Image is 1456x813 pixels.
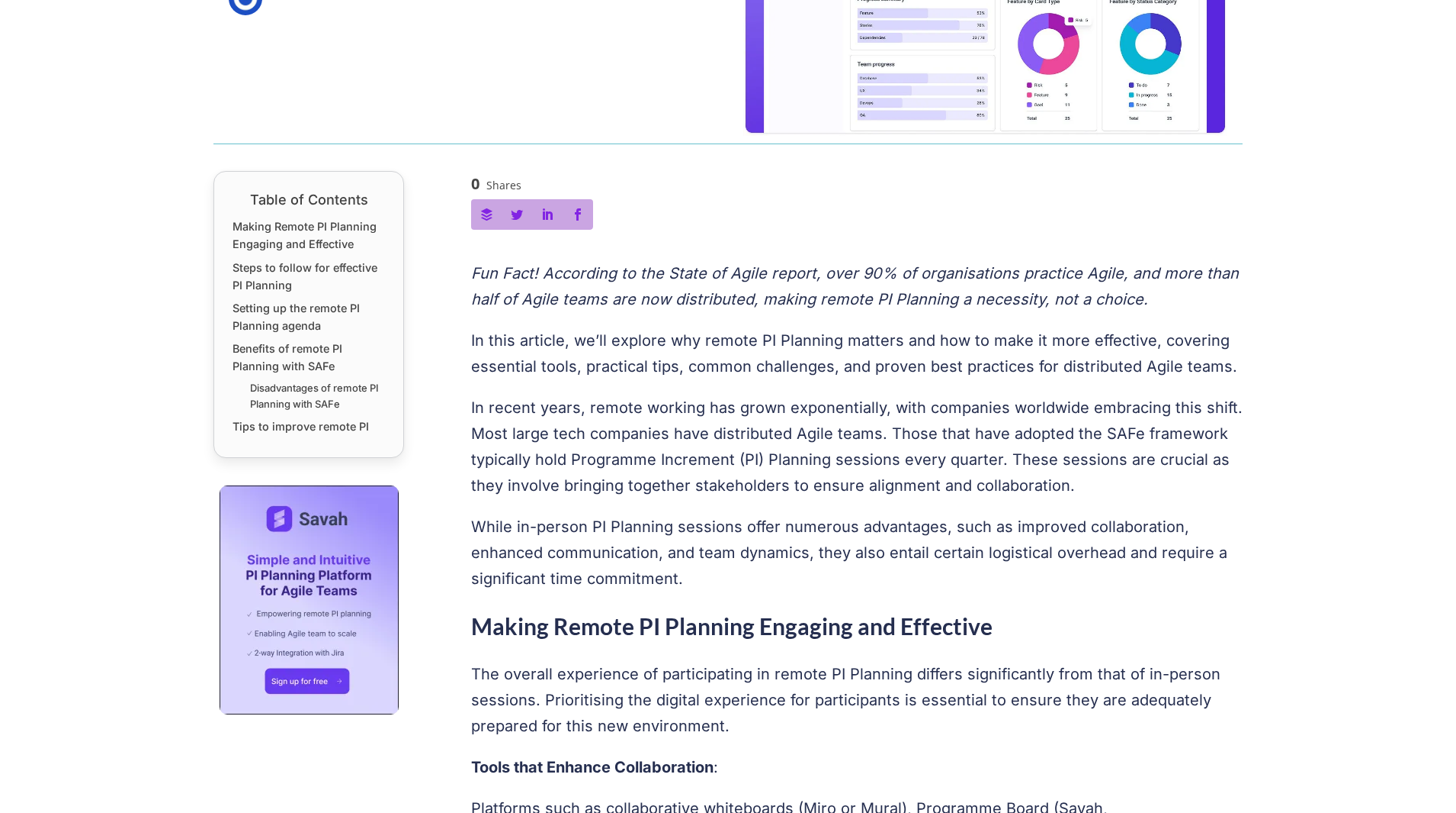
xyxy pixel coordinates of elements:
p: In this article, we’ll explore why remote PI Planning matters and how to make it more effective, ... [471,327,1243,379]
h2: Making Remote PI Planning Engaging and Effective [471,607,1243,646]
strong: Tools that Enhance Collaboration [471,758,714,776]
a: Disadvantages of remote PI Planning with SAFe [250,380,385,412]
span: 0 [471,176,479,192]
a: Tips to improve remote PI Planning [233,418,385,453]
p: : [471,754,1243,780]
p: While in-person PI Planning sessions offer numerous advantages, such as improved collaboration, e... [471,514,1243,592]
p: The overall experience of participating in remote PI Planning differs significantly from that of ... [471,661,1243,739]
a: Benefits of remote PI Planning with SAFe [233,340,385,375]
a: Steps to follow for effective PI Planning [233,259,385,294]
iframe: Chat Widget [1380,740,1456,813]
a: Making Remote PI Planning Engaging and Effective [233,218,385,253]
div: Table of Contents [233,190,385,210]
a: Setting up the remote PI Planning agenda [233,299,385,334]
em: Fun Fact! According to the State of Agile report, over 90% of organisations practice Agile, and m... [471,264,1239,308]
p: In recent years, remote working has grown exponentially, with companies worldwide embracing this ... [471,395,1243,498]
span: Shares [486,180,521,191]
